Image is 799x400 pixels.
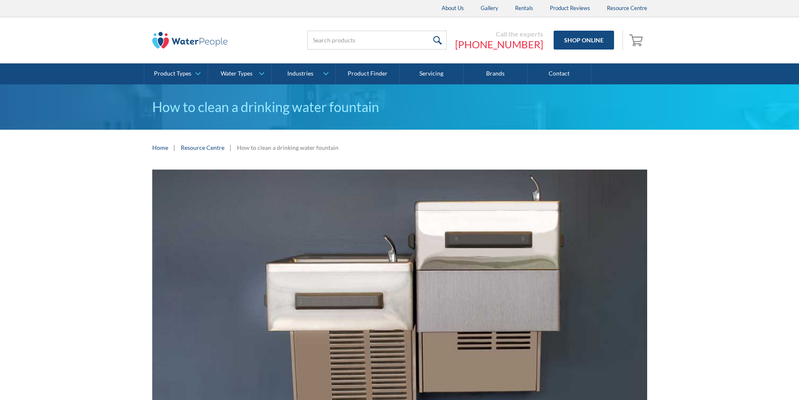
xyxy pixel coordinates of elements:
[208,63,271,84] a: Water Types
[144,63,208,84] a: Product Types
[336,63,400,84] a: Product Finder
[554,31,614,50] a: Shop Online
[221,70,252,77] div: Water Types
[528,63,591,84] a: Contact
[400,63,463,84] a: Servicing
[287,70,313,77] div: Industries
[172,142,177,152] div: |
[152,32,228,49] img: The Water People
[272,63,335,84] a: Industries
[307,31,447,50] input: Search products
[463,63,527,84] a: Brands
[152,143,168,152] a: Home
[154,70,191,77] div: Product Types
[229,142,233,152] div: |
[181,143,224,152] a: Resource Centre
[152,97,647,117] h1: How to clean a drinking water fountain
[627,30,647,50] a: Open empty cart
[455,30,543,38] div: Call the experts
[455,38,543,51] a: [PHONE_NUMBER]
[237,143,338,152] div: How to clean a drinking water fountain
[629,33,645,47] img: shopping cart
